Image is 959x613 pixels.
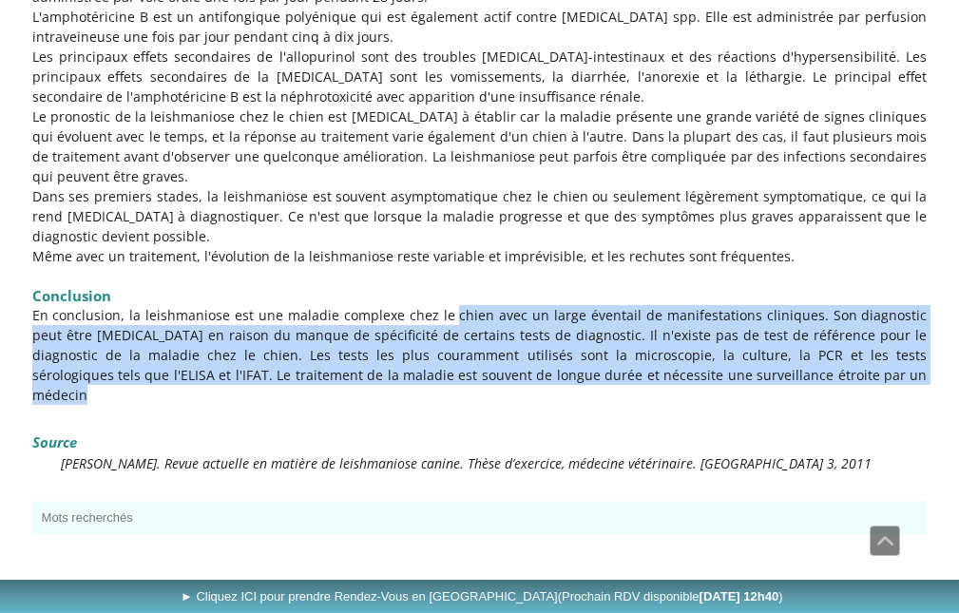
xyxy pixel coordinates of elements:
span: ► Cliquez ICI pour prendre Rendez-Vous en [GEOGRAPHIC_DATA] [181,589,783,603]
b: [DATE] 12h40 [700,589,779,603]
em: [PERSON_NAME]. Revue actuelle en matière de leishmaniose canine. Thèse d’exercice, médecine vétér... [61,454,872,472]
p: Les principaux effets secondaires de l'allopurinol sont des troubles [MEDICAL_DATA]-intestinaux e... [32,47,928,106]
strong: Conclusion [32,286,111,305]
p: Dans ses premiers stades, la leishmaniose est souvent asymptomatique chez le chien ou seulement l... [32,186,928,246]
p: Même avec un traitement, l'évolution de la leishmaniose reste variable et imprévisible, et les re... [32,246,928,266]
p: Le pronostic de la leishmaniose chez le chien est [MEDICAL_DATA] à établir car la maladie présent... [32,106,928,186]
p: En conclusion, la leishmaniose est une maladie complexe chez le chien avec un large éventail de m... [32,305,928,405]
span: (Prochain RDV disponible ) [558,589,783,603]
span: Défiler vers le haut [871,527,899,555]
span: Source [32,432,77,451]
a: Défiler vers le haut [870,526,900,556]
button: Mots recherchés [32,501,928,534]
p: L'amphotéricine B est un antifongique polyénique qui est également actif contre [MEDICAL_DATA] sp... [32,7,928,47]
